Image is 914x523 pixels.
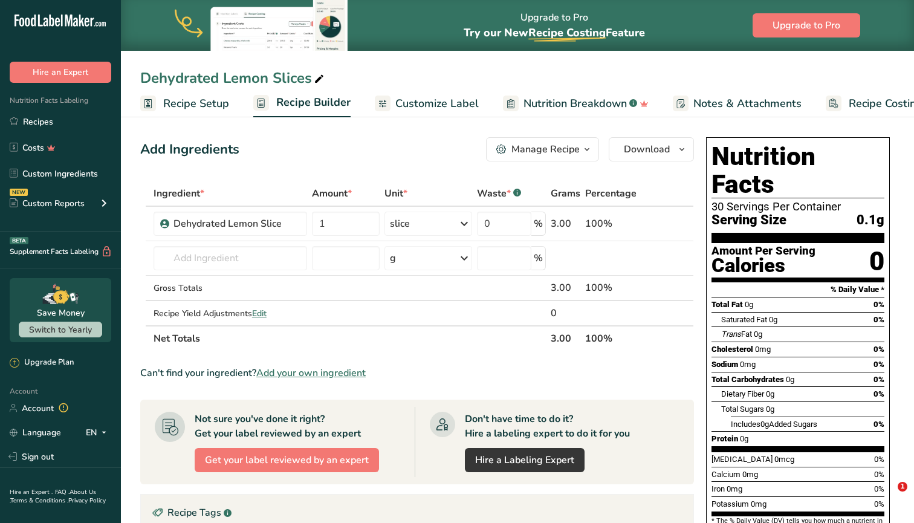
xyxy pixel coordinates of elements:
span: 0mg [740,360,756,369]
a: Recipe Builder [253,89,351,118]
span: Edit [252,308,267,319]
div: Dehydrated Lemon Slice [173,216,300,231]
a: Privacy Policy [68,496,106,505]
span: Total Carbohydrates [711,375,784,384]
div: 100% [585,281,637,295]
div: Recipe Yield Adjustments [154,307,308,320]
span: Cholesterol [711,345,753,354]
div: 30 Servings Per Container [711,201,884,213]
th: 100% [583,325,639,351]
span: Upgrade to Pro [773,18,840,33]
span: 0g [769,315,777,324]
div: 100% [585,216,637,231]
a: Recipe Setup [140,90,229,117]
a: About Us . [10,488,96,505]
span: 0% [874,470,884,479]
span: Sodium [711,360,738,369]
div: Amount Per Serving [711,245,815,257]
th: 3.00 [548,325,583,351]
a: FAQ . [55,488,70,496]
span: Total Sugars [721,404,764,414]
span: 0% [873,300,884,309]
div: 3.00 [551,281,580,295]
button: Switch to Yearly [19,322,102,337]
div: g [390,251,396,265]
span: Customize Label [395,96,479,112]
span: 0.1g [857,213,884,228]
span: 0g [760,420,769,429]
div: Add Ingredients [140,140,239,160]
div: EN [86,425,111,440]
span: Iron [711,484,725,493]
span: Saturated Fat [721,315,767,324]
span: 0mg [755,345,771,354]
span: Percentage [585,186,637,201]
span: Add your own ingredient [256,366,366,380]
div: Waste [477,186,521,201]
div: Not sure you've done it right? Get your label reviewed by an expert [195,412,361,441]
span: Serving Size [711,213,786,228]
span: Ingredient [154,186,204,201]
span: [MEDICAL_DATA] [711,455,773,464]
span: 0mg [751,499,767,508]
span: Unit [384,186,407,201]
span: 0g [745,300,753,309]
span: Calcium [711,470,741,479]
div: 3.00 [551,216,580,231]
span: Get your label reviewed by an expert [205,453,369,467]
span: 0g [766,404,774,414]
div: Calories [711,257,815,274]
span: 0% [873,389,884,398]
a: Customize Label [375,90,479,117]
a: Language [10,422,61,443]
div: 0 [869,245,884,278]
span: Protein [711,434,738,443]
th: Net Totals [151,325,548,351]
a: Hire an Expert . [10,488,53,496]
span: Includes Added Sugars [731,420,817,429]
a: Hire a Labeling Expert [465,448,585,472]
span: Download [624,142,670,157]
span: 0g [740,434,748,443]
div: Upgrade Plan [10,357,74,369]
section: % Daily Value * [711,282,884,297]
span: Potassium [711,499,749,508]
span: Grams [551,186,580,201]
span: 0g [786,375,794,384]
span: 0% [873,315,884,324]
div: slice [390,216,410,231]
span: 0% [873,360,884,369]
span: 0% [874,455,884,464]
span: 0% [873,345,884,354]
span: 0g [766,389,774,398]
span: Amount [312,186,352,201]
span: 1 [898,482,907,492]
button: Download [609,137,694,161]
span: 0g [754,330,762,339]
div: Can't find your ingredient? [140,366,694,380]
div: Dehydrated Lemon Slices [140,67,326,89]
span: Recipe Setup [163,96,229,112]
span: 0mg [727,484,742,493]
h1: Nutrition Facts [711,143,884,198]
span: Recipe Builder [276,94,351,111]
span: 0mcg [774,455,794,464]
div: Don't have time to do it? Hire a labeling expert to do it for you [465,412,630,441]
a: Notes & Attachments [673,90,802,117]
a: Nutrition Breakdown [503,90,649,117]
span: Notes & Attachments [693,96,802,112]
button: Hire an Expert [10,62,111,83]
button: Manage Recipe [486,137,599,161]
div: Gross Totals [154,282,308,294]
span: 0% [873,375,884,384]
div: Save Money [37,307,85,319]
span: Switch to Yearly [29,324,92,336]
div: BETA [10,237,28,244]
div: NEW [10,189,28,196]
div: Manage Recipe [511,142,580,157]
div: Upgrade to Pro [464,1,645,51]
iframe: Intercom live chat [873,482,902,511]
a: Terms & Conditions . [10,496,68,505]
span: Nutrition Breakdown [523,96,627,112]
div: Custom Reports [10,197,85,210]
